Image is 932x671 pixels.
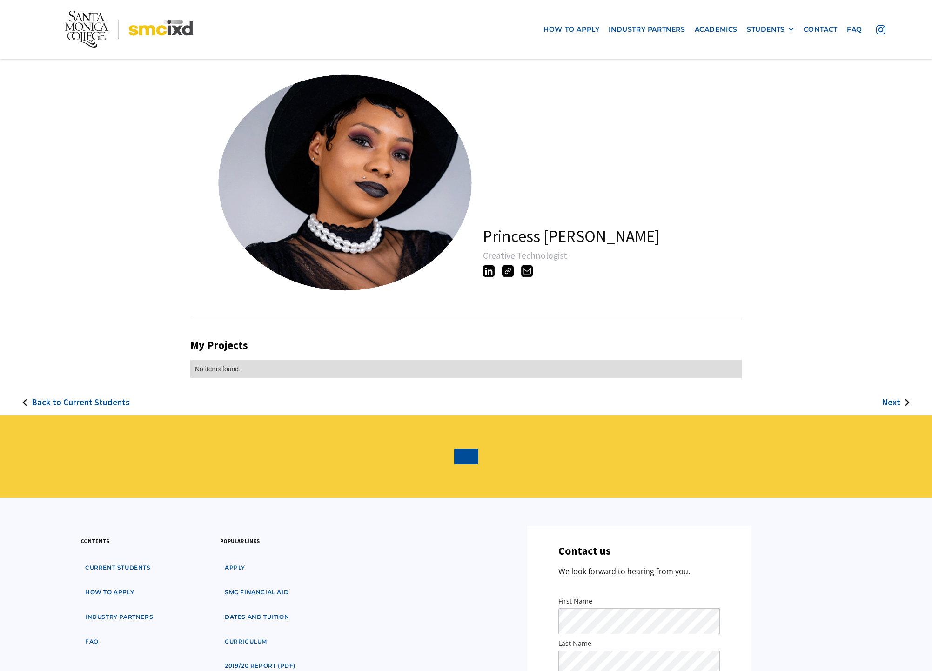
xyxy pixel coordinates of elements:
h3: Next [882,397,900,408]
a: Current students [80,559,155,577]
h3: Back to Current Students [32,397,130,408]
label: Last Name [558,639,720,648]
h3: Contact us [558,544,611,558]
div: Creative Technologist [483,251,759,260]
a: contact [799,21,842,38]
a: industry partners [604,21,690,38]
h3: contents [80,537,109,545]
a: dates and tuition [220,609,294,626]
img: contact@princessrivia.com [521,265,533,277]
a: apply [220,559,250,577]
a: Academics [690,21,742,38]
a: how to apply [539,21,604,38]
a: Next [882,378,924,415]
h1: Princess [PERSON_NAME] [483,227,659,246]
a: open lightbox [207,65,440,298]
a: Back to Current Students [8,378,130,415]
h2: My Projects [190,339,742,352]
div: STUDENTS [747,26,794,34]
a: how to apply [80,584,139,601]
p: We look forward to hearing from you. [558,565,690,578]
h3: popular links [220,537,260,545]
img: https://www.linkedin.com/in/princessmarierivia/ [483,265,495,277]
img: https://princessrivia.com/ [502,265,514,277]
img: icon - instagram [876,25,885,34]
a: SMC financial aid [220,584,293,601]
div: STUDENTS [747,26,785,34]
div: No items found. [195,364,737,374]
a: faq [842,21,867,38]
a: curriculum [220,633,272,651]
a: faq [80,633,103,651]
label: First Name [558,597,720,606]
img: Santa Monica College - SMC IxD logo [65,11,192,48]
a: industry partners [80,609,158,626]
